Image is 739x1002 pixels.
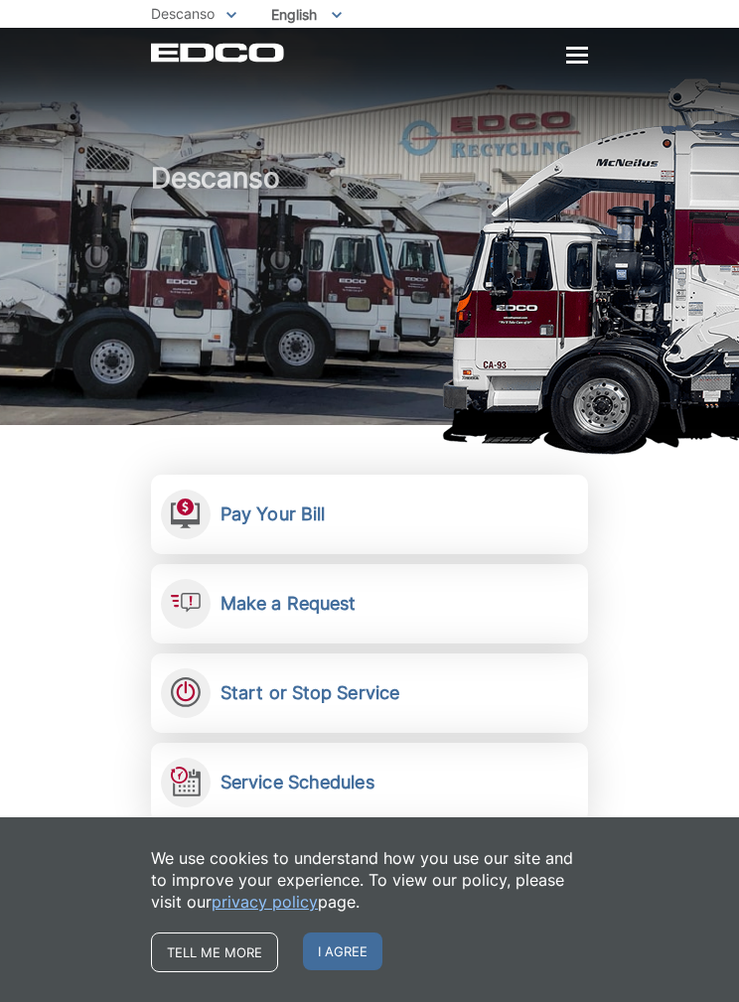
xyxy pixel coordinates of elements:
[221,593,356,615] h2: Make a Request
[151,932,278,972] a: Tell me more
[151,475,588,554] a: Pay Your Bill
[303,932,382,970] span: I agree
[221,682,399,704] h2: Start or Stop Service
[212,891,318,913] a: privacy policy
[151,564,588,644] a: Make a Request
[151,5,215,22] span: Descanso
[151,847,588,913] p: We use cookies to understand how you use our site and to improve your experience. To view our pol...
[151,743,588,822] a: Service Schedules
[221,772,374,793] h2: Service Schedules
[151,163,588,430] h1: Descanso
[442,77,739,455] img: Garbage truck
[151,43,284,63] a: EDCD logo. Return to the homepage.
[221,503,325,525] h2: Pay Your Bill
